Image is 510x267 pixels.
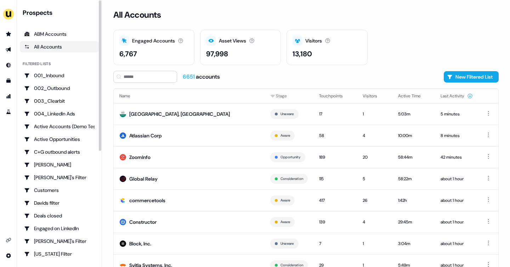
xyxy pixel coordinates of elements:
[280,197,290,204] button: Aware
[280,219,290,225] button: Aware
[24,110,95,117] div: 004_LinkedIn Ads
[20,146,99,158] a: Go to C+G outbound alerts
[20,172,99,183] a: Go to Charlotte's Filter
[24,97,95,104] div: 003_Clearbit
[20,184,99,196] a: Go to Customers
[319,132,351,139] div: 58
[441,175,473,182] div: about 1 hour
[3,234,14,246] a: Go to integrations
[280,240,294,247] button: Unaware
[20,95,99,107] a: Go to 003_Clearbit
[20,133,99,145] a: Go to Active Opportunities
[319,110,351,118] div: 17
[206,49,228,59] div: 97,998
[20,210,99,221] a: Go to Deals closed
[24,136,95,143] div: Active Opportunities
[3,44,14,55] a: Go to outbound experience
[129,197,165,204] div: commercetools
[24,174,95,181] div: [PERSON_NAME]'s Filter
[183,73,196,80] span: 6651
[319,218,351,226] div: 139
[398,240,429,247] div: 3:04m
[129,132,162,139] div: Atlassian Corp
[363,132,387,139] div: 4
[441,218,473,226] div: about 1 hour
[24,123,95,130] div: Active Accounts (Demo Test)
[3,59,14,71] a: Go to Inbound
[441,240,473,247] div: about 1 hour
[20,223,99,234] a: Go to Engaged on LinkedIn
[3,75,14,86] a: Go to templates
[23,61,51,67] div: Filtered lists
[114,89,265,103] th: Name
[20,248,99,260] a: Go to Georgia Filter
[20,41,99,52] a: All accounts
[398,197,429,204] div: 1:42h
[20,197,99,209] a: Go to Davids filter
[441,154,473,161] div: 42 minutes
[398,90,429,102] button: Active Time
[24,148,95,155] div: C+G outbound alerts
[129,154,151,161] div: ZoomInfo
[398,110,429,118] div: 5:03m
[129,110,230,118] div: [GEOGRAPHIC_DATA], [GEOGRAPHIC_DATA]
[3,250,14,261] a: Go to integrations
[20,235,99,247] a: Go to Geneviève's Filter
[183,73,220,81] div: accounts
[363,197,387,204] div: 26
[20,159,99,170] a: Go to Charlotte Stone
[24,199,95,206] div: Davids filter
[24,238,95,245] div: [PERSON_NAME]'s Filter
[129,175,158,182] div: Global Relay
[441,90,473,102] button: Last Activity
[441,110,473,118] div: 5 minutes
[280,154,301,160] button: Opportunity
[20,70,99,81] a: Go to 001_Inbound
[24,43,95,50] div: All Accounts
[319,154,351,161] div: 189
[119,49,137,59] div: 6,767
[3,106,14,118] a: Go to experiments
[24,30,95,38] div: ABM Accounts
[319,197,351,204] div: 417
[319,90,351,102] button: Touchpoints
[280,176,303,182] button: Consideration
[363,154,387,161] div: 20
[24,187,95,194] div: Customers
[24,212,95,219] div: Deals closed
[293,49,312,59] div: 13,180
[20,28,99,40] a: ABM Accounts
[444,71,499,83] button: New Filtered List
[23,8,99,17] div: Prospects
[20,121,99,132] a: Go to Active Accounts (Demo Test)
[398,218,429,226] div: 29:45m
[3,28,14,40] a: Go to prospects
[113,10,161,20] h3: All Accounts
[280,111,294,117] button: Unaware
[20,83,99,94] a: Go to 002_Outbound
[363,90,386,102] button: Visitors
[20,108,99,119] a: Go to 004_LinkedIn Ads
[270,92,308,100] div: Stage
[24,85,95,92] div: 002_Outbound
[363,110,387,118] div: 1
[129,240,151,247] div: Block, Inc.
[3,91,14,102] a: Go to attribution
[398,154,429,161] div: 58:44m
[363,175,387,182] div: 5
[319,240,351,247] div: 7
[24,250,95,257] div: [US_STATE] Filter
[441,197,473,204] div: about 1 hour
[24,225,95,232] div: Engaged on LinkedIn
[305,37,322,45] div: Visitors
[24,161,95,168] div: [PERSON_NAME]
[280,132,290,139] button: Aware
[219,37,246,45] div: Asset Views
[441,132,473,139] div: 8 minutes
[363,218,387,226] div: 4
[132,37,175,45] div: Engaged Accounts
[24,72,95,79] div: 001_Inbound
[319,175,351,182] div: 115
[398,175,429,182] div: 58:22m
[363,240,387,247] div: 1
